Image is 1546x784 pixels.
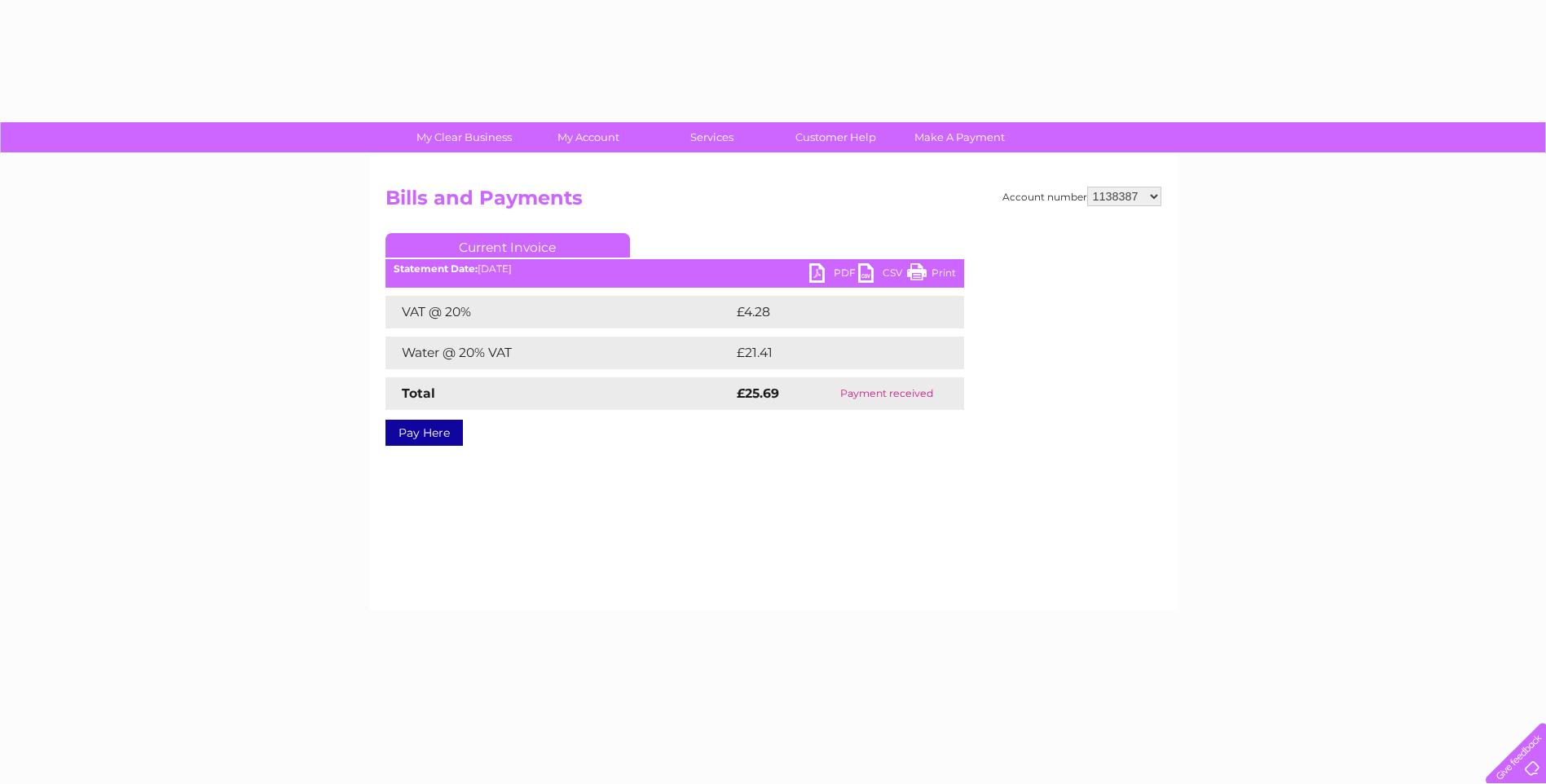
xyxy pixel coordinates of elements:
[397,122,531,152] a: My Clear Business
[733,337,928,369] td: £21.41
[809,263,858,287] a: PDF
[385,187,1161,218] h2: Bills and Payments
[385,420,463,446] a: Pay Here
[385,337,733,369] td: Water @ 20% VAT
[769,122,903,152] a: Customer Help
[907,263,956,287] a: Print
[521,122,655,152] a: My Account
[737,385,779,401] strong: £25.69
[1002,187,1161,206] div: Account number
[385,263,964,275] div: [DATE]
[385,296,733,328] td: VAT @ 20%
[733,296,926,328] td: £4.28
[402,385,435,401] strong: Total
[809,377,963,410] td: Payment received
[892,122,1027,152] a: Make A Payment
[394,262,478,275] b: Statement Date:
[858,263,907,287] a: CSV
[385,233,630,258] a: Current Invoice
[645,122,779,152] a: Services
